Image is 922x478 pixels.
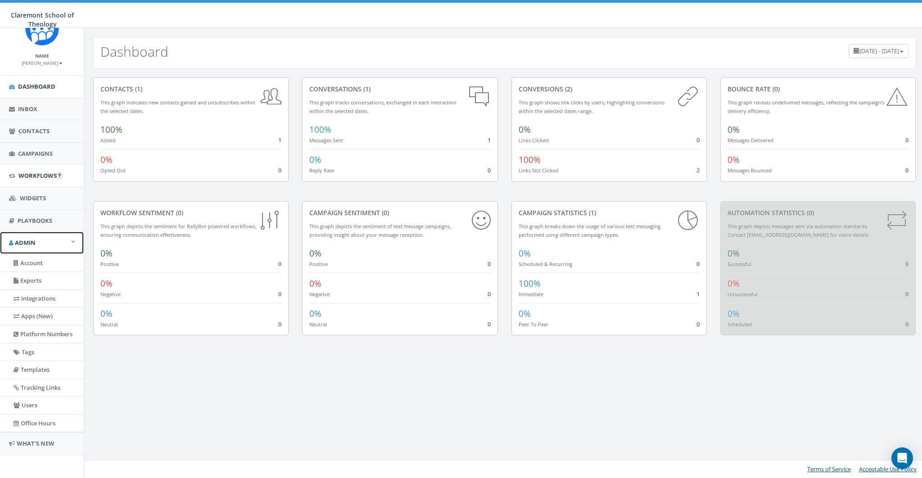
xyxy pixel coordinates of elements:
[587,208,596,217] span: (1)
[309,261,328,267] small: Positive
[309,85,490,94] div: conversations
[488,320,491,328] span: 0
[18,105,37,113] span: Inbox
[309,154,321,166] span: 0%
[278,290,281,298] span: 0
[100,308,113,320] span: 0%
[519,321,549,328] small: Peer To Peer
[278,166,281,174] span: 0
[100,208,281,217] div: Workflow Sentiment
[807,465,851,473] a: Terms of Service
[905,136,908,144] span: 0
[174,208,183,217] span: (0)
[728,248,740,259] span: 0%
[519,291,543,298] small: Immediate
[519,308,531,320] span: 0%
[519,261,572,267] small: Scheduled & Recurring
[362,85,371,93] span: (1)
[488,260,491,268] span: 0
[728,99,884,114] small: This graph reveals undelivered messages, reflecting the campaign's delivery efficiency.
[519,137,549,144] small: Links Clicked
[100,278,113,289] span: 0%
[25,12,59,45] img: Rally_Corp_Icon.png
[696,320,700,328] span: 0
[309,124,331,135] span: 100%
[728,291,758,298] small: Unsuccessful
[728,308,740,320] span: 0%
[100,154,113,166] span: 0%
[728,208,908,217] div: Automation Statistics
[17,439,54,447] span: What's New
[56,172,63,179] input: Submit
[728,154,740,166] span: 0%
[519,124,531,135] span: 0%
[696,290,700,298] span: 1
[35,53,49,59] small: Name
[519,223,660,238] small: This graph breaks down the usage of various text messaging performed using different campaign types.
[309,278,321,289] span: 0%
[696,136,700,144] span: 0
[100,167,126,174] small: Opted Out
[488,136,491,144] span: 1
[278,260,281,268] span: 0
[309,223,451,238] small: This graph depicts the sentiment of text message campaigns, providing insight about your message ...
[519,154,541,166] span: 100%
[100,124,122,135] span: 100%
[859,47,899,55] span: [DATE] - [DATE]
[488,290,491,298] span: 0
[100,321,118,328] small: Neutral
[563,85,572,93] span: (2)
[728,261,751,267] small: Successful
[18,82,55,90] span: Dashboard
[309,308,321,320] span: 0%
[905,290,908,298] span: 0
[278,136,281,144] span: 1
[11,11,74,28] span: Claremont School of Theology
[728,137,773,144] small: Messages Delivered
[15,239,36,247] span: Admin
[905,320,908,328] span: 0
[22,59,63,67] a: [PERSON_NAME]
[100,44,168,59] h2: Dashboard
[18,216,52,225] span: Playbooks
[728,124,740,135] span: 0%
[133,85,142,93] span: (1)
[728,85,908,94] div: Bounce Rate
[278,320,281,328] span: 0
[905,260,908,268] span: 0
[309,208,490,217] div: Campaign Sentiment
[22,60,63,66] small: [PERSON_NAME]
[519,85,700,94] div: conversions
[891,447,913,469] div: Open Intercom Messenger
[18,127,50,135] span: Contacts
[309,321,327,328] small: Neutral
[905,166,908,174] span: 0
[309,99,456,114] small: This graph tracks conversations, exchanged in each interaction within the selected dates.
[805,208,814,217] span: (0)
[100,291,121,298] small: Negative
[728,223,869,238] small: This graph depicts messages sent via automation standards. Contact [EMAIL_ADDRESS][DOMAIN_NAME] f...
[859,465,917,473] a: Acceptable Use Policy
[100,248,113,259] span: 0%
[696,260,700,268] span: 0
[380,208,389,217] span: (0)
[100,137,116,144] small: Added
[696,166,700,174] span: 2
[309,248,321,259] span: 0%
[519,248,531,259] span: 0%
[728,321,752,328] small: Scheduled
[20,194,46,202] span: Widgets
[728,278,740,289] span: 0%
[100,261,119,267] small: Positive
[519,278,541,289] span: 100%
[519,99,664,114] small: This graph shows link clicks by users, highlighting conversions within the selected dates range.
[18,149,53,158] span: Campaigns
[100,99,255,114] small: This graph indicates new contacts gained and unsubscribes within the selected dates.
[771,85,780,93] span: (0)
[309,291,330,298] small: Negative
[18,171,57,180] span: Workflows
[519,167,559,174] small: Links Not Clicked
[100,223,257,238] small: This graph depicts the sentiment for RallyBot-powered workflows, ensuring communication effective...
[100,85,281,94] div: contacts
[519,208,700,217] div: Campaign Statistics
